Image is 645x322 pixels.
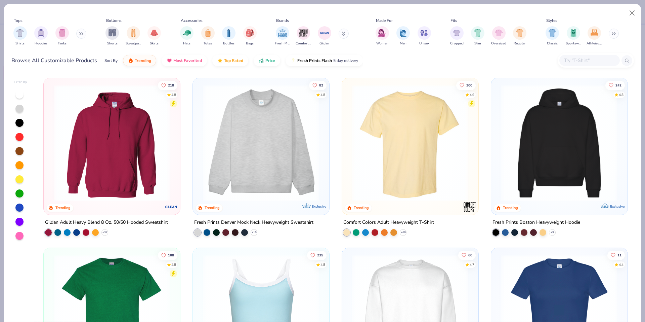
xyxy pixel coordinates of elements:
img: 91acfc32-fd48-4d6b-bdad-a4c1a30ac3fc [498,85,621,201]
span: + 9 [551,230,554,235]
span: + 60 [400,230,405,235]
img: Comfort Colors Image [298,28,308,38]
span: 5 day delivery [333,57,358,65]
div: filter for Hats [180,26,193,46]
img: Shorts Image [109,29,116,37]
img: Gildan logo [165,200,178,214]
span: + 10 [252,230,257,235]
img: Bottles Image [225,29,232,37]
span: Slim [474,41,481,46]
div: filter for Women [376,26,389,46]
div: 4.9 [470,92,474,97]
span: Top Rated [224,58,243,63]
button: filter button [55,26,69,46]
span: Shirts [15,41,25,46]
img: most_fav.gif [167,58,172,63]
div: filter for Bags [243,26,257,46]
button: Like [309,80,327,90]
img: TopRated.gif [217,58,223,63]
img: Oversized Image [495,29,503,37]
div: filter for Gildan [318,26,331,46]
img: Hats Image [183,29,191,37]
div: Fresh Prints Denver Mock Neck Heavyweight Sweatshirt [194,218,313,227]
span: 108 [168,253,174,257]
img: Regular Image [516,29,524,37]
div: filter for Skirts [147,26,161,46]
span: Sweatpants [126,41,141,46]
button: filter button [34,26,48,46]
button: filter button [180,26,193,46]
div: filter for Oversized [491,26,506,46]
div: 4.8 [320,92,325,97]
button: filter button [418,26,431,46]
div: filter for Totes [201,26,215,46]
button: Trending [123,55,156,66]
span: Tanks [58,41,67,46]
div: filter for Comfort Colors [296,26,311,46]
button: filter button [546,26,559,46]
div: Browse All Customizable Products [11,57,97,65]
img: f5d85501-0dbb-4ee4-b115-c08fa3845d83 [200,85,322,201]
button: filter button [296,26,311,46]
div: Styles [546,17,557,24]
img: Shirts Image [16,29,24,37]
div: Fresh Prints Boston Heavyweight Hoodie [492,218,580,227]
img: flash.gif [291,58,296,63]
span: Sportswear [566,41,581,46]
span: Women [376,41,388,46]
button: Like [605,80,625,90]
div: filter for Hoodies [34,26,48,46]
img: Bags Image [246,29,253,37]
div: Tops [14,17,23,24]
button: filter button [126,26,141,46]
div: Filter By [14,80,27,85]
div: filter for Slim [471,26,484,46]
img: Sportswear Image [570,29,577,37]
div: filter for Athleisure [587,26,602,46]
div: Gildan Adult Heavy Blend 8 Oz. 50/50 Hooded Sweatshirt [45,218,168,227]
button: Like [158,80,178,90]
span: Classic [547,41,558,46]
span: + 37 [102,230,107,235]
button: filter button [147,26,161,46]
span: Shorts [107,41,118,46]
span: Skirts [150,41,159,46]
span: Exclusive [312,204,326,209]
button: filter button [222,26,235,46]
button: Most Favorited [162,55,207,66]
button: filter button [275,26,290,46]
span: Hats [183,41,190,46]
div: filter for Unisex [418,26,431,46]
span: 235 [317,253,323,257]
input: Try "T-Shirt" [563,57,615,64]
div: 4.4 [619,262,623,267]
div: 4.8 [172,92,176,97]
span: Men [400,41,406,46]
button: filter button [491,26,506,46]
img: trending.gif [128,58,133,63]
span: Unisex [419,41,429,46]
button: filter button [566,26,581,46]
span: 300 [466,83,472,87]
div: filter for Cropped [450,26,464,46]
img: a90f7c54-8796-4cb2-9d6e-4e9644cfe0fe [322,85,445,201]
div: filter for Regular [513,26,526,46]
div: Bottoms [106,17,122,24]
div: Fits [450,17,457,24]
div: filter for Sweatpants [126,26,141,46]
div: Comfort Colors Adult Heavyweight T-Shirt [343,218,434,227]
img: e55d29c3-c55d-459c-bfd9-9b1c499ab3c6 [471,85,594,201]
span: Bags [246,41,254,46]
img: Classic Image [549,29,556,37]
span: Gildan [319,41,329,46]
div: filter for Tanks [55,26,69,46]
span: 218 [168,83,174,87]
button: Like [607,250,625,260]
div: filter for Sportswear [566,26,581,46]
img: Comfort Colors logo [463,200,476,214]
button: filter button [450,26,464,46]
button: filter button [513,26,526,46]
span: 11 [617,253,621,257]
div: Made For [376,17,393,24]
img: Skirts Image [150,29,158,37]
